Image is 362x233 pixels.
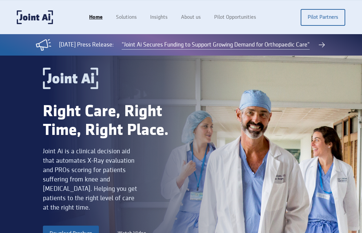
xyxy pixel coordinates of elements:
[17,10,53,24] a: home
[301,9,345,26] a: Pilot Partners
[59,41,114,49] div: [DATE] Press Release:
[122,41,310,50] a: "Joint Ai Secures Funding to Support Growing Demand for Orthopaedic Care"
[82,11,109,24] a: Home
[43,147,139,212] div: Joint Ai is a clinical decision aid that automates X-Ray evaluation and PROs scoring for patients...
[207,11,263,24] a: Pilot Opportunities
[43,102,181,140] div: Right Care, Right Time, Right Place.
[143,11,174,24] a: Insights
[174,11,207,24] a: About us
[109,11,143,24] a: Solutions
